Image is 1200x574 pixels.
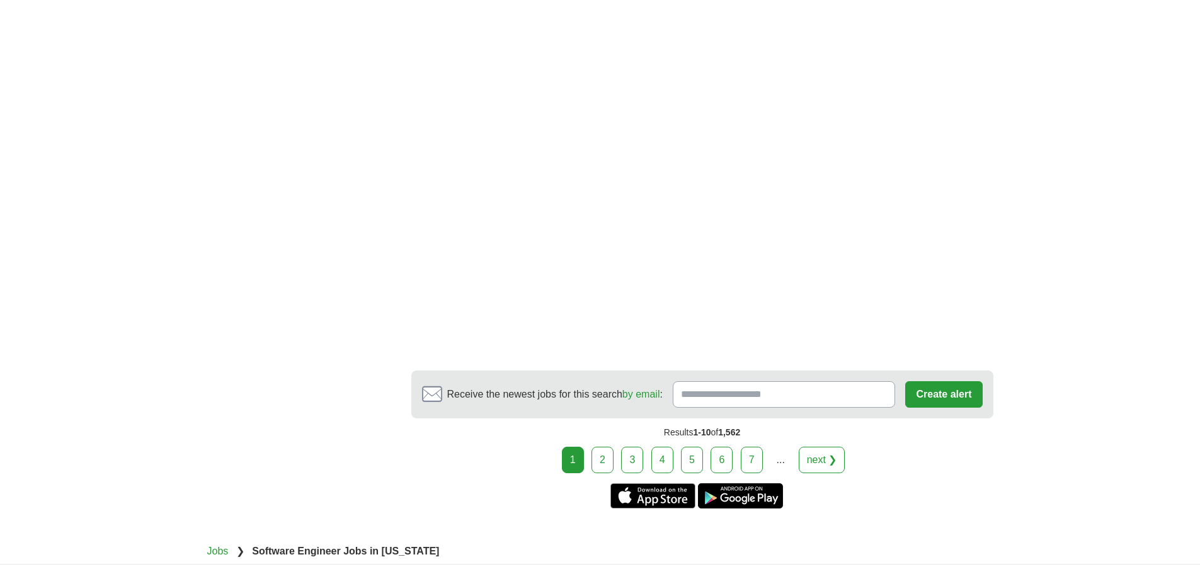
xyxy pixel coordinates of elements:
[207,546,229,556] a: Jobs
[693,427,711,437] span: 1-10
[610,483,695,508] a: Get the iPhone app
[799,447,845,473] a: next ❯
[562,447,584,473] div: 1
[621,447,643,473] a: 3
[681,447,703,473] a: 5
[622,389,660,399] a: by email
[411,418,993,447] div: Results of
[711,447,733,473] a: 6
[447,387,663,402] span: Receive the newest jobs for this search :
[905,381,982,408] button: Create alert
[591,447,614,473] a: 2
[768,447,793,473] div: ...
[252,546,439,556] strong: Software Engineer Jobs in [US_STATE]
[741,447,763,473] a: 7
[718,427,740,437] span: 1,562
[698,483,783,508] a: Get the Android app
[651,447,673,473] a: 4
[236,546,244,556] span: ❯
